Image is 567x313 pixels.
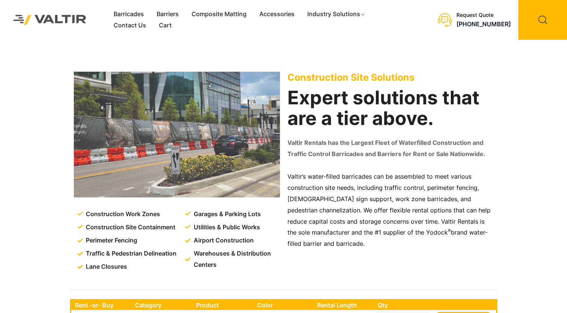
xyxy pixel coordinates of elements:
a: Cart [153,20,178,31]
th: Category [131,300,193,310]
span: Airport Construction [192,235,254,246]
th: Product [192,300,253,310]
p: Valtir’s water-filled barricades can be assembled to meet various construction site needs, includ... [287,171,494,250]
th: Rental Length [313,300,374,310]
th: Color [253,300,314,310]
a: [PHONE_NUMBER] [456,20,511,28]
span: Perimeter Fencing [84,235,137,246]
a: Contact Us [107,20,153,31]
p: Valtir Rentals has the Largest Fleet of Waterfilled Construction and Traffic Control Barricades a... [287,137,494,160]
img: Valtir Rentals [6,7,94,32]
span: Traffic & Pedestrian Delineation [84,248,177,259]
div: Request Quote [456,12,511,18]
a: Barriers [150,9,185,20]
p: Construction Site Solutions [287,72,494,83]
h2: Expert solutions that are a tier above. [287,87,494,129]
th: Qty [374,300,434,310]
span: Warehouses & Distribution Centers [192,248,281,271]
a: Accessories [253,9,301,20]
sup: ® [448,228,451,233]
a: Industry Solutions [301,9,372,20]
a: Barricades [107,9,150,20]
span: Utilities & Public Works [192,222,260,233]
span: Lane Closures [84,261,127,272]
span: Garages & Parking Lots [192,209,261,220]
span: Construction Site Containment [84,222,175,233]
th: Rent -or- Buy [71,300,131,310]
span: Construction Work Zones [84,209,160,220]
a: Composite Matting [185,9,253,20]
